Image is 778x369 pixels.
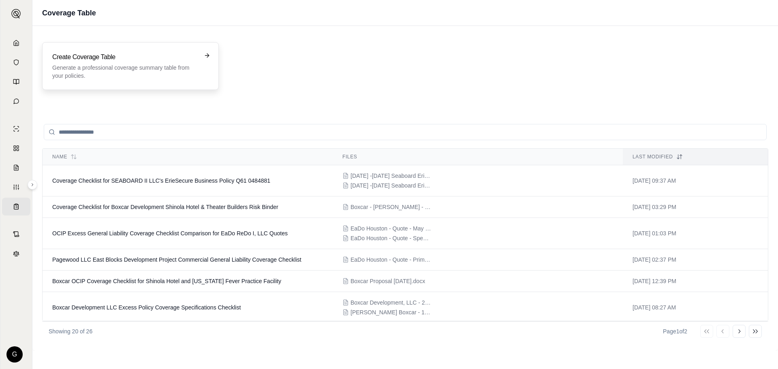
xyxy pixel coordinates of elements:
span: Boxcar - Binder - Starr - 2025.08.20.pdf [351,203,432,211]
a: Custom Report [2,178,30,196]
span: Coverage Checklist for Boxcar Development Shinola Hotel & Theater Builders Risk Binder [52,204,278,210]
button: Expand sidebar [28,180,37,190]
p: Generate a professional coverage summary table from your policies. [52,64,197,80]
td: [DATE] 12:39 PM [623,271,768,292]
a: Prompt Library [2,73,30,91]
span: 2024 -2025 Seaboard Erie ESB Pkg.PDF.pdf [351,181,432,190]
span: Boxcar Development LLC Excess Policy Coverage Specifications Checklist [52,304,241,311]
div: Last modified [633,154,758,160]
span: Boxcar OCIP Coverage Checklist for Shinola Hotel and Indiana Fever Practice Facility [52,278,281,284]
span: OCIP Excess General Liability Coverage Checklist Comparison for EaDo ReDo I, LLC Quotes [52,230,288,237]
a: Chat [2,92,30,110]
th: Files [333,149,623,165]
span: Herb Simon Boxcar - 12.5M po 25M xs 25M Quote - Berkley.pdf [351,308,432,316]
h3: Create Coverage Table [52,52,197,62]
span: Boxcar Proposal Aug12,2025.docx [351,277,425,285]
div: Page 1 of 2 [663,327,687,335]
button: Expand sidebar [8,6,24,22]
td: [DATE] 09:37 AM [623,165,768,196]
span: EaDo Houston - Quote - Primary - 2025.08.15.pdf [351,256,432,264]
a: Legal Search Engine [2,245,30,262]
span: Pagewood LLC East Blocks Development Project Commercial General Liability Coverage Checklist [52,256,301,263]
div: Name [52,154,323,160]
span: EaDo Houston - Quote - Spear 7.5M PO 15M X 10M - 2025.08.21.pdf [351,234,432,242]
a: Home [2,34,30,52]
h1: Coverage Table [42,7,96,19]
a: Documents Vault [2,53,30,71]
a: Policy Comparisons [2,139,30,157]
a: Contract Analysis [2,225,30,243]
span: 2024 -2025 Seaboard Erie PKG endt- add Burke & Herbert.PDF [351,172,432,180]
span: Boxcar Development, LLC - 2025 12.5M po 25M xs 25M Quote.pdf [351,299,432,307]
td: [DATE] 01:03 PM [623,218,768,249]
span: EaDo Houston - Quote - May Specialty 7.5M PO 15M X 10M - 2025.08.21.pdf [351,224,432,232]
td: [DATE] 03:29 PM [623,196,768,218]
a: Single Policy [2,120,30,138]
td: [DATE] 08:27 AM [623,292,768,323]
img: Expand sidebar [11,9,21,19]
p: Showing 20 of 26 [49,327,92,335]
a: Claim Coverage [2,159,30,177]
a: Coverage Table [2,198,30,215]
span: Coverage Checklist for SEABOARD II LLC's ErieSecure Business Policy Q61 0484881 [52,177,270,184]
div: G [6,346,23,363]
td: [DATE] 02:37 PM [623,249,768,271]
